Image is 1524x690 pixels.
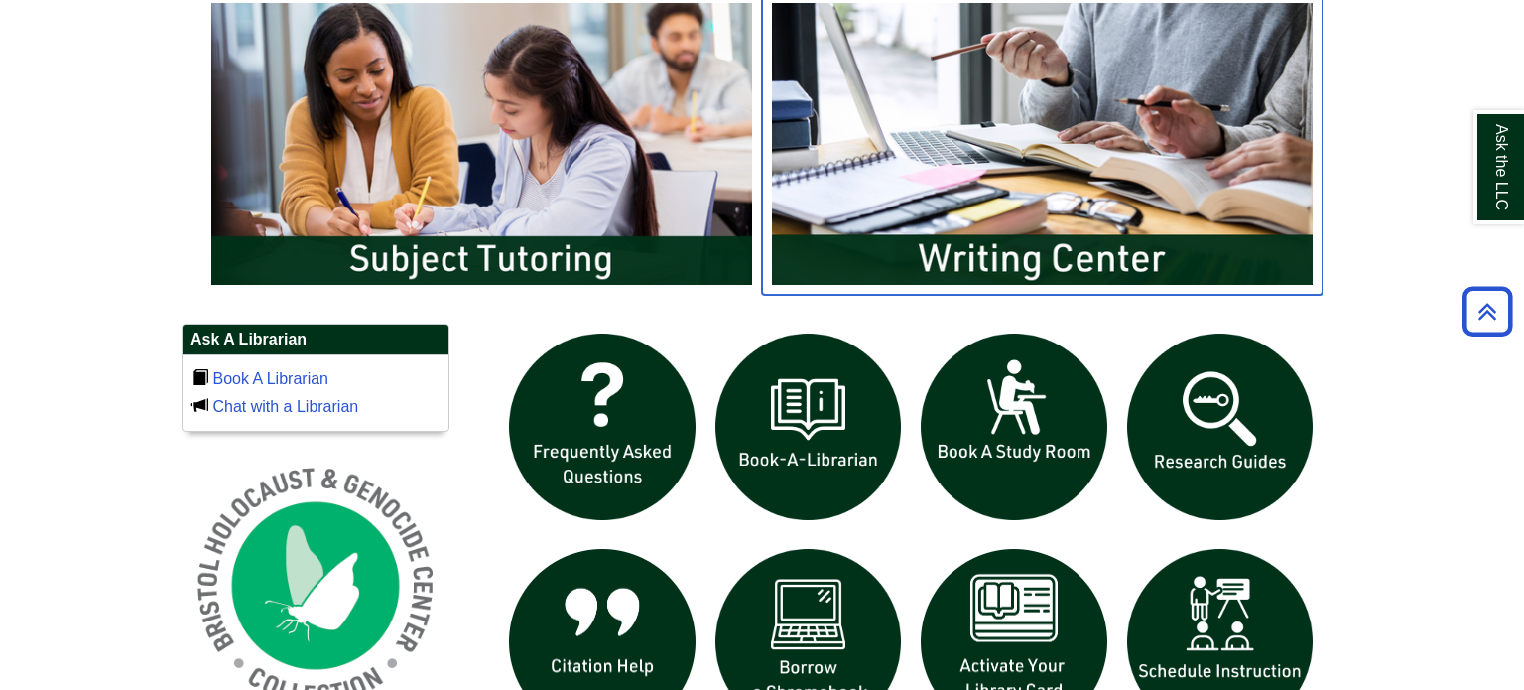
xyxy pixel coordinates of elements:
img: frequently asked questions [499,324,705,530]
img: Research Guides icon links to research guides web page [1117,324,1324,530]
a: Book A Librarian [212,370,328,387]
img: Book a Librarian icon links to book a librarian web page [705,324,912,530]
img: book a study room icon links to book a study room web page [911,324,1117,530]
a: Back to Top [1456,298,1519,325]
a: Chat with a Librarian [212,398,358,415]
h2: Ask A Librarian [183,325,448,355]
